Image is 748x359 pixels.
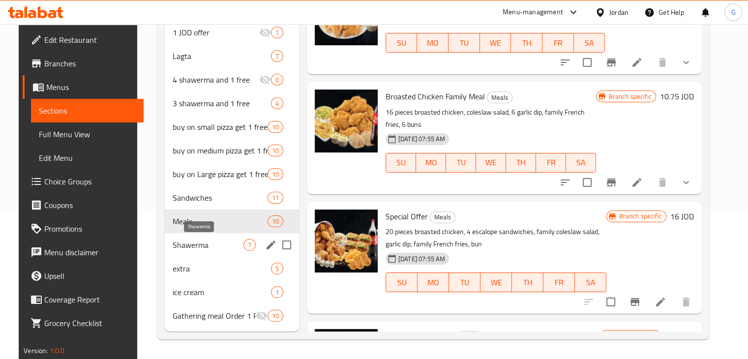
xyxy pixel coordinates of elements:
span: SU [390,155,412,170]
span: Edit Restaurant [44,34,136,46]
span: Coverage Report [44,294,136,305]
div: Menu-management [503,6,563,18]
span: SU [390,36,414,50]
p: 16 pieces broasted chicken, coleslaw salad, 6 garlic dip, family French fries, 6 buns [386,106,596,131]
button: MO [417,33,449,53]
span: 1.0.0 [50,344,65,357]
a: Edit menu item [631,57,643,68]
button: sort-choices [553,51,577,74]
span: Sections [39,105,136,117]
span: SU [390,275,414,290]
span: TH [510,155,532,170]
button: FR [542,33,574,53]
span: Chicken Tender Meal [386,329,454,343]
svg: Show Choices [680,177,692,188]
div: items [271,97,283,109]
span: 7 [271,52,283,61]
div: buy on Large pizza get 1 free10 [165,162,299,186]
span: 1 JOD offer [173,27,259,38]
span: Choice Groups [44,176,136,187]
button: MO [416,153,446,173]
span: MO [420,155,442,170]
span: [DATE] 07:55 AM [394,134,449,144]
button: FR [536,153,566,173]
div: 4 shawerma and 1 free0 [165,68,299,91]
button: TH [506,153,536,173]
button: show more [674,51,698,74]
svg: Inactive section [259,74,271,86]
span: Grocery Checklist [44,317,136,329]
span: Full Menu View [39,128,136,140]
button: SA [566,153,596,173]
div: items [243,239,256,251]
span: Meals [457,331,481,343]
div: items [268,215,283,227]
button: delete [651,171,674,194]
span: buy on small pizza get 1 free [173,121,268,133]
a: Sections [31,99,144,122]
span: 5 [271,264,283,273]
span: [DATE] 07:55 AM [394,254,449,264]
div: items [268,168,283,180]
div: items [268,192,283,204]
span: Gathering meal Order 1 Pizza And Get 1 For Free [173,310,256,322]
span: 1 [271,28,283,37]
svg: Inactive section [259,27,271,38]
a: Menus [23,75,144,99]
a: Grocery Checklist [23,311,144,335]
button: Branch-specific-item [599,171,623,194]
div: Gathering meal Order 1 Pizza And Get 1 For Free10 [165,304,299,328]
span: 10 [268,311,283,321]
div: Meals [456,331,482,343]
div: items [271,286,283,298]
button: FR [543,272,575,292]
span: 10 [268,122,283,132]
a: Edit menu item [655,296,666,308]
div: Meals10 [165,209,299,233]
span: MO [421,36,445,50]
span: TU [453,275,477,290]
button: TH [511,33,542,53]
span: Select to update [577,172,598,193]
span: FR [547,275,571,290]
span: Meals [430,211,455,223]
div: items [268,121,283,133]
button: Branch-specific-item [623,290,647,314]
div: items [268,310,283,322]
img: Broasted Chicken Family Meal [315,90,378,152]
span: WE [484,36,508,50]
div: ice cream1 [165,280,299,304]
a: Edit menu item [631,177,643,188]
button: delete [651,51,674,74]
span: Menu disclaimer [44,246,136,258]
h6: 10.75 JOD [660,90,694,103]
span: FR [540,155,562,170]
a: Edit Restaurant [23,28,144,52]
span: TU [452,36,476,50]
span: WE [484,275,508,290]
span: 0 [271,75,283,85]
div: buy on medium pizza get 1 free [173,145,268,156]
div: 4 shawerma and 1 free [173,74,259,86]
span: Meals [173,215,268,227]
p: 20 pieces broasted chicken, 4 escalope sandwiches, family coleslaw salad, garlic dip, family Fren... [386,226,606,250]
span: Shawerma [173,239,243,251]
span: 4 [271,99,283,108]
a: Menu disclaimer [23,240,144,264]
a: Upsell [23,264,144,288]
span: extra [173,263,271,274]
div: buy on small pizza get 1 free10 [165,115,299,139]
span: Upsell [44,270,136,282]
span: Lagta [173,50,271,62]
span: SA [578,36,601,50]
span: Broasted Chicken Family Meal [386,89,485,104]
button: sort-choices [553,171,577,194]
span: 10 [268,146,283,155]
div: 3 shawerma and 1 free [173,97,271,109]
div: 1 JOD offer1 [165,21,299,44]
span: Meals [487,92,512,103]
